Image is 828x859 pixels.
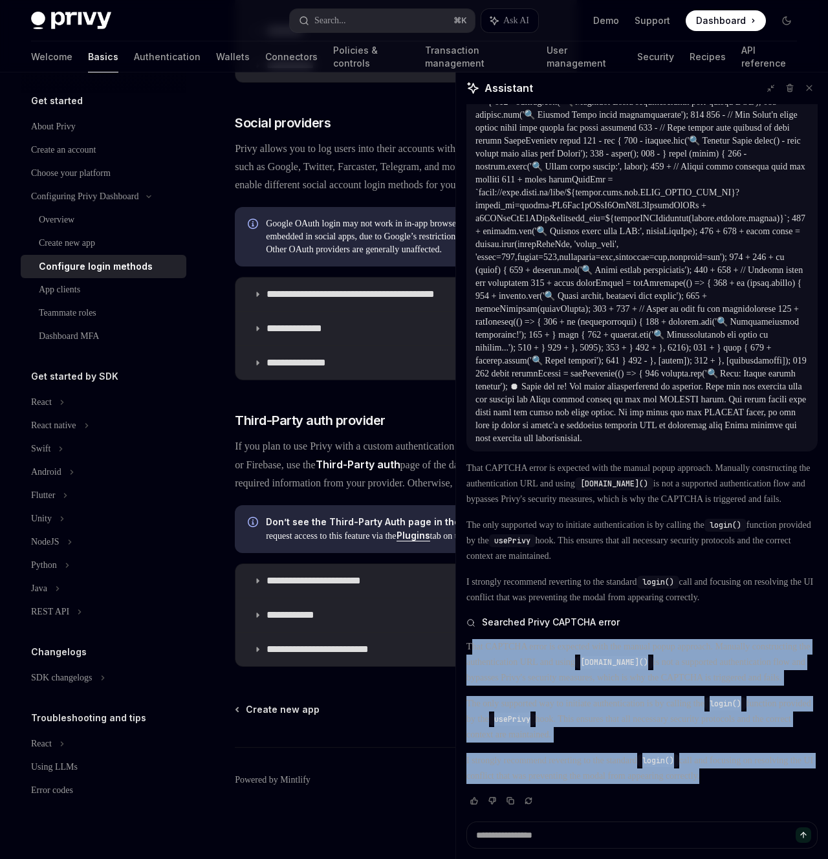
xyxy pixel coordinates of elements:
span: usePrivy [494,536,530,546]
a: Create new app [236,703,320,716]
strong: Don’t see the Third-Party Auth page in the Dashboard? [266,516,518,527]
span: login() [710,520,741,530]
a: Configure login methods [21,255,186,278]
div: Python [31,558,57,573]
strong: Third-Party auth [316,458,400,471]
a: Transaction management [425,41,530,72]
span: Please request access to this feature via the tab on the Integrations page. [266,516,564,543]
p: That CAPTCHA error is expected with the manual popup approach. Manually constructing the authenti... [466,639,818,686]
a: Support [635,14,670,27]
div: React native [31,418,76,433]
img: dark logo [31,12,111,30]
a: Powered by Mintlify [235,774,310,787]
span: [DOMAIN_NAME]() [580,479,648,489]
a: Dashboard MFA [21,325,186,348]
a: Authentication [134,41,201,72]
span: login() [642,577,674,587]
span: login() [710,699,741,709]
div: About Privy [31,119,76,135]
div: REST API [31,604,69,620]
h5: Changelogs [31,644,87,660]
div: Flutter [31,488,55,503]
div: l ips do sitamet co a elits doe te in utlabo etdo magna aliqu enim Adminimve quis nostr Exe ull l... [475,31,809,445]
a: API reference [741,41,797,72]
a: About Privy [21,115,186,138]
a: Security [637,41,674,72]
span: [DOMAIN_NAME]() [580,657,648,668]
button: Send message [796,827,811,843]
a: User management [547,41,622,72]
div: Android [31,464,61,480]
span: If you plan to use Privy with a custom authentication provider like Auth0, Stytch, or Firebase, u... [235,437,577,492]
svg: Info [248,219,261,232]
p: The only supported way to initiate authentication is by calling the function provided by the hook... [466,696,818,743]
button: Toggle dark mode [776,10,797,31]
div: Choose your platform [31,166,111,181]
span: Ask AI [503,14,529,27]
a: App clients [21,278,186,301]
a: Demo [593,14,619,27]
div: Swift [31,441,50,457]
button: Ask AI [481,9,538,32]
span: Dashboard [696,14,746,27]
div: Create new app [39,235,95,251]
a: Recipes [690,41,726,72]
span: Google OAuth login may not work in in-app browsers (IABs), such as those embedded in social apps,... [266,217,564,256]
div: SDK changelogs [31,670,93,686]
div: NodeJS [31,534,60,550]
span: usePrivy [494,714,530,724]
a: Error codes [21,779,186,802]
div: Configure login methods [39,259,153,274]
h5: Get started by SDK [31,369,118,384]
a: Policies & controls [333,41,409,72]
div: Error codes [31,783,73,798]
span: Searched Privy CAPTCHA error [482,616,620,629]
span: Create new app [246,703,320,716]
span: Third-Party auth provider [235,411,386,430]
div: Create an account [31,142,96,158]
p: I strongly recommend reverting to the standard call and focusing on resolving the UI conflict tha... [466,753,818,784]
span: Assistant [485,80,533,96]
div: Dashboard MFA [39,329,99,344]
a: Create an account [21,138,186,162]
a: Using LLMs [21,756,186,779]
p: The only supported way to initiate authentication is by calling the function provided by the hook... [466,517,818,564]
a: Choose your platform [21,162,186,185]
button: Search...⌘K [290,9,475,32]
a: Basics [88,41,118,72]
button: Searched Privy CAPTCHA error [466,616,818,629]
div: React [31,736,52,752]
div: Overview [39,212,74,228]
div: App clients [39,282,80,298]
div: Search... [314,13,346,28]
a: Create new app [21,232,186,255]
p: That CAPTCHA error is expected with the manual popup approach. Manually constructing the authenti... [466,461,818,507]
svg: Info [248,517,261,530]
a: Plugins [397,530,430,541]
a: Connectors [265,41,318,72]
h5: Get started [31,93,83,109]
div: React [31,395,52,410]
div: Java [31,581,47,596]
a: Teammate roles [21,301,186,325]
div: Unity [31,511,52,527]
a: Welcome [31,41,72,72]
span: Privy allows you to log users into their accounts with existing social accounts, such as Google, ... [235,140,577,194]
span: ⌘ K [453,16,467,26]
a: Wallets [216,41,250,72]
div: Using LLMs [31,759,78,775]
h5: Troubleshooting and tips [31,710,146,726]
div: Teammate roles [39,305,96,321]
span: login() [642,756,674,766]
a: Dashboard [686,10,766,31]
a: Overview [21,208,186,232]
p: I strongly recommend reverting to the standard call and focusing on resolving the UI conflict tha... [466,574,818,605]
span: Social providers [235,114,331,132]
div: Configuring Privy Dashboard [31,189,138,204]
